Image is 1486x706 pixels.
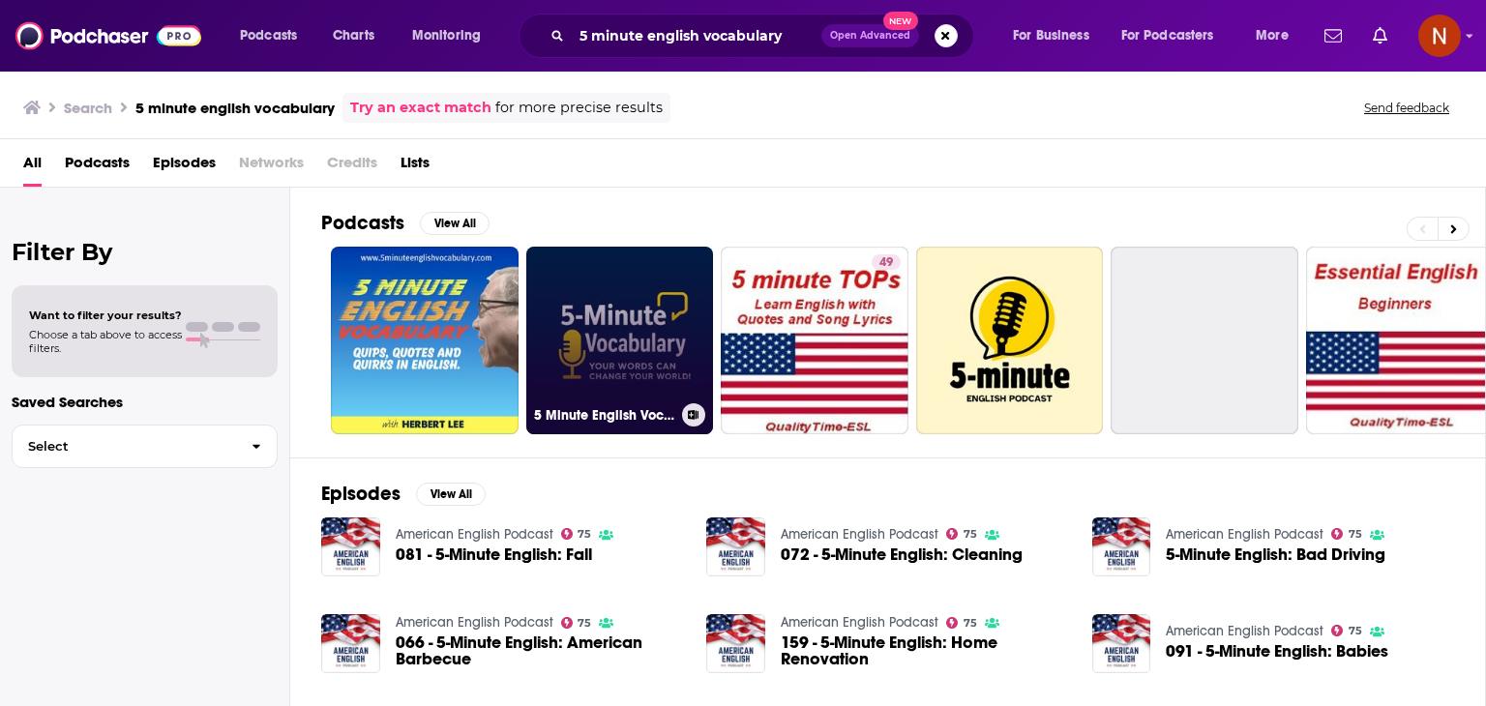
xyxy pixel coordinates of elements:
h2: Filter By [12,238,278,266]
a: Show notifications dropdown [1317,19,1350,52]
button: View All [416,483,486,506]
span: Choose a tab above to access filters. [29,328,182,355]
img: 072 - 5-Minute English: Cleaning [706,517,765,576]
a: Podcasts [65,147,130,187]
button: open menu [1109,20,1242,51]
span: 75 [578,530,591,539]
a: American English Podcast [781,614,938,631]
a: 75 [1331,528,1362,540]
a: American English Podcast [781,526,938,543]
span: Charts [333,22,374,49]
span: 49 [879,253,893,273]
span: More [1256,22,1289,49]
a: 072 - 5-Minute English: Cleaning [781,546,1023,563]
span: Want to filter your results? [29,309,182,322]
a: 75 [1331,625,1362,636]
button: Send feedback [1358,100,1455,116]
img: User Profile [1418,15,1461,57]
a: 75 [561,617,592,629]
span: 75 [964,619,977,628]
a: Charts [320,20,386,51]
button: View All [420,212,490,235]
input: Search podcasts, credits, & more... [572,20,821,51]
span: Select [13,440,236,453]
a: American English Podcast [396,614,553,631]
span: 75 [1349,627,1362,635]
button: open menu [1242,20,1313,51]
a: American English Podcast [396,526,553,543]
img: Podchaser - Follow, Share and Rate Podcasts [15,17,201,54]
h3: 5 Minute English Vocabulary Show [534,407,674,424]
h2: Podcasts [321,211,404,235]
span: Logged in as AdelNBM [1418,15,1461,57]
button: open menu [226,20,322,51]
span: for more precise results [495,97,663,119]
a: 081 - 5-Minute English: Fall [396,546,592,563]
span: Monitoring [412,22,481,49]
span: Networks [239,147,304,187]
span: 75 [578,619,591,628]
a: PodcastsView All [321,211,490,235]
a: 75 [946,617,977,629]
img: 159 - 5-Minute English: Home Renovation [706,614,765,673]
img: 091 - 5-Minute English: Babies [1092,614,1151,673]
a: Show notifications dropdown [1365,19,1395,52]
span: 75 [1349,530,1362,539]
a: 75 [946,528,977,540]
img: 5-Minute English: Bad Driving [1092,517,1151,576]
span: For Business [1013,22,1089,49]
span: Podcasts [240,22,297,49]
a: 49 [872,254,901,270]
span: Credits [327,147,377,187]
a: 5 Minute English Vocabulary Show [526,247,714,434]
img: 081 - 5-Minute English: Fall [321,517,380,576]
a: 5-Minute English: Bad Driving [1166,546,1385,563]
a: All [23,147,42,187]
a: 066 - 5-Minute English: American Barbecue [396,634,684,667]
h2: Episodes [321,482,401,506]
span: 75 [964,530,977,539]
a: Episodes [153,147,216,187]
button: Show profile menu [1418,15,1461,57]
img: 066 - 5-Minute English: American Barbecue [321,614,380,673]
a: Lists [401,147,430,187]
a: Try an exact match [350,97,491,119]
h3: Search [64,99,112,117]
a: American English Podcast [1166,623,1323,639]
div: Search podcasts, credits, & more... [537,14,993,58]
button: open menu [999,20,1114,51]
button: open menu [399,20,506,51]
p: Saved Searches [12,393,278,411]
a: 75 [561,528,592,540]
a: 091 - 5-Minute English: Babies [1166,643,1388,660]
button: Open AdvancedNew [821,24,919,47]
h3: 5 minute english vocabulary [135,99,335,117]
span: For Podcasters [1121,22,1214,49]
span: Open Advanced [830,31,910,41]
a: 159 - 5-Minute English: Home Renovation [781,634,1069,667]
a: American English Podcast [1166,526,1323,543]
a: 49 [721,247,908,434]
button: Select [12,425,278,468]
a: EpisodesView All [321,482,486,506]
span: New [883,12,918,30]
